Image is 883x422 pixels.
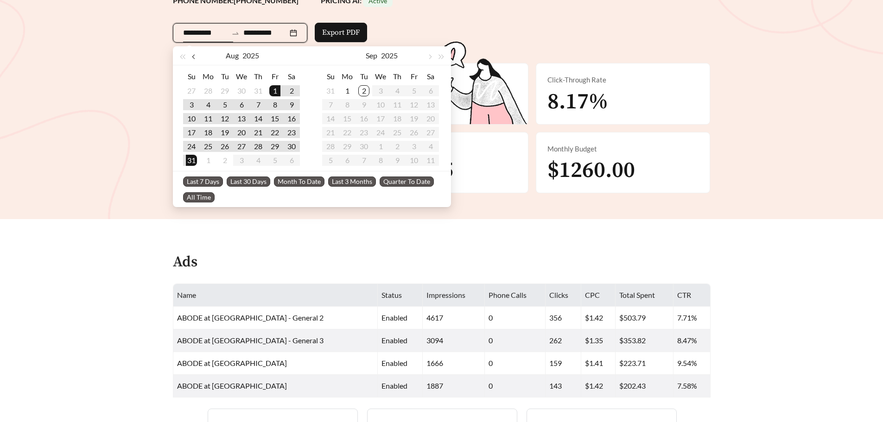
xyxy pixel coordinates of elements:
div: 29 [269,141,280,152]
th: Name [173,284,378,307]
td: 2025-09-02 [356,84,372,98]
div: 1 [269,85,280,96]
td: 2025-08-19 [216,126,233,139]
td: 8.47% [673,329,711,352]
td: $353.82 [616,329,673,352]
th: We [372,69,389,84]
span: enabled [381,336,407,345]
div: 27 [236,141,247,152]
th: Fr [267,69,283,84]
td: 2025-08-30 [283,139,300,153]
div: 28 [253,141,264,152]
div: 31 [325,85,336,96]
div: 9 [286,99,297,110]
div: 4 [203,99,214,110]
div: 18 [203,127,214,138]
th: Sa [422,69,439,84]
td: 2025-08-03 [183,98,200,112]
th: Phone Calls [485,284,546,307]
span: enabled [381,359,407,367]
div: 6 [236,99,247,110]
td: 2025-08-26 [216,139,233,153]
td: 2025-08-23 [283,126,300,139]
div: 10 [186,113,197,124]
span: ABODE at [GEOGRAPHIC_DATA] - General 3 [177,336,324,345]
th: Clicks [546,284,581,307]
span: All Time [183,192,215,202]
div: 23 [286,127,297,138]
th: Impressions [423,284,485,307]
td: 143 [546,375,581,397]
td: 2025-08-02 [283,84,300,98]
div: 30 [236,85,247,96]
span: 8.17% [547,88,608,116]
th: We [233,69,250,84]
td: 2025-08-31 [322,84,339,98]
div: 29 [219,85,230,96]
td: 2025-08-21 [250,126,267,139]
td: 2025-08-27 [233,139,250,153]
td: 262 [546,329,581,352]
td: $223.71 [616,352,673,375]
td: 2025-08-28 [250,139,267,153]
td: 2025-08-07 [250,98,267,112]
div: Monthly Budget [547,144,699,154]
div: 13 [236,113,247,124]
td: 3094 [423,329,485,352]
th: Mo [339,69,356,84]
div: 25 [203,141,214,152]
td: $1.42 [581,375,616,397]
th: Su [322,69,339,84]
span: Month To Date [274,176,324,187]
td: 2025-07-31 [250,84,267,98]
span: $1260.00 [547,157,635,184]
div: 11 [203,113,214,124]
th: Th [389,69,406,84]
span: to [231,29,240,37]
div: Click-Through Rate [547,75,699,85]
button: 2025 [242,46,259,65]
span: Last 7 Days [183,176,223,187]
div: 28 [203,85,214,96]
td: 7.71% [673,307,711,329]
td: 2025-08-08 [267,98,283,112]
div: 19 [219,127,230,138]
td: 2025-08-06 [233,98,250,112]
td: 356 [546,307,581,329]
div: 31 [253,85,264,96]
td: 2025-07-30 [233,84,250,98]
div: 20 [236,127,247,138]
td: 0 [485,375,546,397]
th: Total Spent [616,284,673,307]
td: 4617 [423,307,485,329]
td: 1666 [423,352,485,375]
th: Status [378,284,423,307]
td: 2025-08-16 [283,112,300,126]
td: $1.35 [581,329,616,352]
th: Su [183,69,200,84]
td: 2025-08-04 [200,98,216,112]
td: 2025-08-13 [233,112,250,126]
td: 159 [546,352,581,375]
td: 0 [485,352,546,375]
span: enabled [381,381,407,390]
div: 21 [253,127,264,138]
button: Sep [366,46,377,65]
button: Export PDF [315,23,367,42]
td: 2025-08-22 [267,126,283,139]
div: 5 [219,99,230,110]
th: Tu [216,69,233,84]
span: swap-right [231,29,240,38]
div: 7 [253,99,264,110]
td: 2025-08-15 [267,112,283,126]
div: 27 [186,85,197,96]
td: 2025-08-11 [200,112,216,126]
th: Fr [406,69,422,84]
div: 3 [186,99,197,110]
div: 31 [186,155,197,166]
td: $1.42 [581,307,616,329]
td: 2025-08-24 [183,139,200,153]
span: CPC [585,290,600,299]
div: 24 [186,141,197,152]
span: Quarter To Date [380,176,434,187]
